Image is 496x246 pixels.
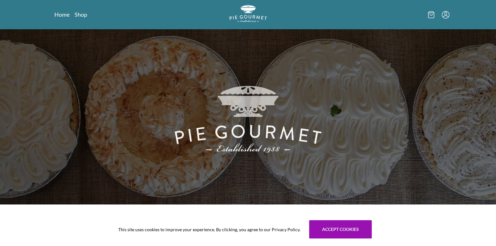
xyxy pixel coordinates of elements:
button: Accept cookies [309,220,372,238]
span: This site uses cookies to improve your experience. By clicking, you agree to our Privacy Policy. [118,226,300,233]
img: logo [229,5,267,22]
a: Logo [229,5,267,24]
button: Menu [442,11,449,19]
a: Home [54,11,70,18]
a: Shop [75,11,87,18]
